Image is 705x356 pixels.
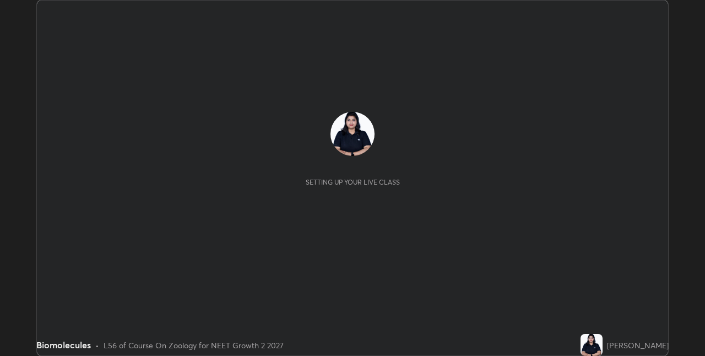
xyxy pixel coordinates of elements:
[95,339,99,351] div: •
[330,112,375,156] img: 34b1a84fc98c431cacd8836922283a2e.jpg
[36,338,91,352] div: Biomolecules
[104,339,284,351] div: L56 of Course On Zoology for NEET Growth 2 2027
[607,339,669,351] div: [PERSON_NAME]
[306,178,400,186] div: Setting up your live class
[581,334,603,356] img: 34b1a84fc98c431cacd8836922283a2e.jpg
